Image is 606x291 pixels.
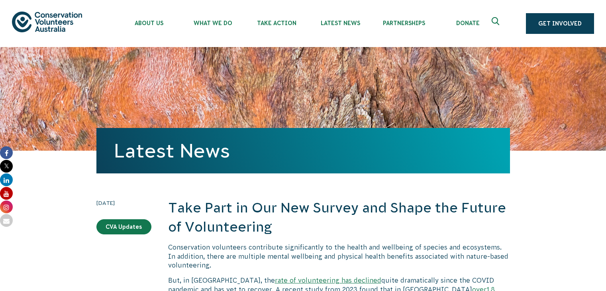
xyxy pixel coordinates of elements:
p: Conservation volunteers contribute significantly to the health and wellbeing of species and ecosy... [168,243,510,269]
span: Donate [436,20,500,26]
span: Latest News [308,20,372,26]
h2: Take Part in Our New Survey and Shape the Future of Volunteering [168,199,510,236]
span: Expand search box [492,17,502,30]
span: Take Action [245,20,308,26]
span: About Us [117,20,181,26]
a: rate of volunteering has declined [275,277,381,284]
button: Expand search box Close search box [487,14,506,33]
a: Latest News [114,140,230,161]
time: [DATE] [96,199,151,207]
img: logo.svg [12,12,82,32]
a: Get Involved [526,13,594,34]
span: What We Do [181,20,245,26]
a: CVA Updates [96,219,151,234]
span: Partnerships [372,20,436,26]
